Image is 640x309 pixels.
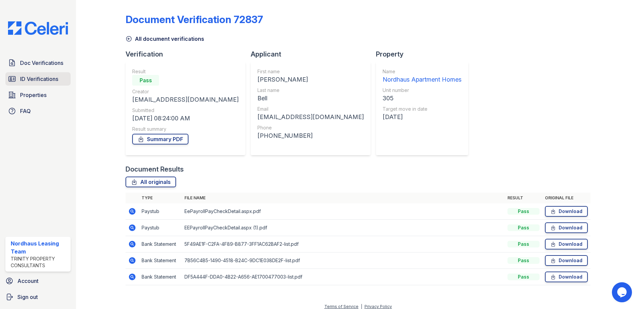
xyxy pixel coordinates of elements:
div: Bell [257,94,364,103]
a: Download [545,272,588,282]
div: Creator [132,88,239,95]
div: Target move in date [383,106,462,112]
a: Summary PDF [132,134,188,144]
th: Type [139,193,182,203]
a: All originals [126,177,176,187]
div: Property [376,49,474,59]
div: Name [383,68,462,75]
span: Account [17,277,38,285]
div: Pass [507,208,540,215]
span: ID Verifications [20,75,58,83]
a: Sign out [3,290,73,304]
div: Pass [132,75,159,86]
th: File name [182,193,505,203]
div: Unit number [383,87,462,94]
div: Submitted [132,107,239,114]
div: [EMAIL_ADDRESS][DOMAIN_NAME] [257,112,364,122]
a: Privacy Policy [365,304,392,309]
div: Phone [257,124,364,131]
div: [EMAIL_ADDRESS][DOMAIN_NAME] [132,95,239,104]
div: Nordhaus Apartment Homes [383,75,462,84]
div: Last name [257,87,364,94]
a: Name Nordhaus Apartment Homes [383,68,462,84]
a: Download [545,239,588,249]
a: Doc Verifications [5,56,71,70]
img: CE_Logo_Blue-a8612792a0a2168367f1c8372b55b34899dd931a85d93a1a3d3e32e68fde9ad4.png [3,21,73,35]
div: Document Verification 72837 [126,13,263,25]
div: Pass [507,274,540,280]
div: Nordhaus Leasing Team [11,239,68,255]
div: Trinity Property Consultants [11,255,68,269]
a: Terms of Service [324,304,358,309]
div: Result [132,68,239,75]
div: Document Results [126,165,184,174]
td: Paystub [139,203,182,220]
div: | [361,304,362,309]
td: EEPayrollPayCheckDetail.aspx (1).pdf [182,220,505,236]
div: 305 [383,94,462,103]
div: [DATE] 08:24:00 AM [132,114,239,123]
span: Properties [20,91,47,99]
a: Download [545,206,588,217]
div: [PERSON_NAME] [257,75,364,84]
td: Paystub [139,220,182,236]
div: Pass [507,224,540,231]
td: DF5A444F-DDA0-4B22-A656-AE1700477003-list.pdf [182,269,505,285]
a: All document verifications [126,35,204,43]
div: Pass [507,257,540,264]
a: Properties [5,88,71,102]
td: Bank Statement [139,252,182,269]
a: FAQ [5,104,71,118]
td: EePayrollPayCheckDetail.aspx.pdf [182,203,505,220]
span: Sign out [17,293,38,301]
td: Bank Statement [139,236,182,252]
div: Pass [507,241,540,247]
td: 5F49AE1F-C2FA-4F89-B877-3FF1AC62BAF2-list.pdf [182,236,505,252]
td: Bank Statement [139,269,182,285]
a: Download [545,222,588,233]
div: First name [257,68,364,75]
a: Account [3,274,73,288]
div: [PHONE_NUMBER] [257,131,364,140]
iframe: chat widget [612,282,633,302]
a: ID Verifications [5,72,71,86]
div: Applicant [251,49,376,59]
div: Email [257,106,364,112]
div: Result summary [132,126,239,132]
a: Download [545,255,588,266]
span: FAQ [20,107,31,115]
div: Verification [126,49,251,59]
div: [DATE] [383,112,462,122]
span: Doc Verifications [20,59,63,67]
th: Original file [542,193,590,203]
th: Result [505,193,542,203]
td: 7B56C4B5-1490-4518-B24C-9DC1E038DE2F-list.pdf [182,252,505,269]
